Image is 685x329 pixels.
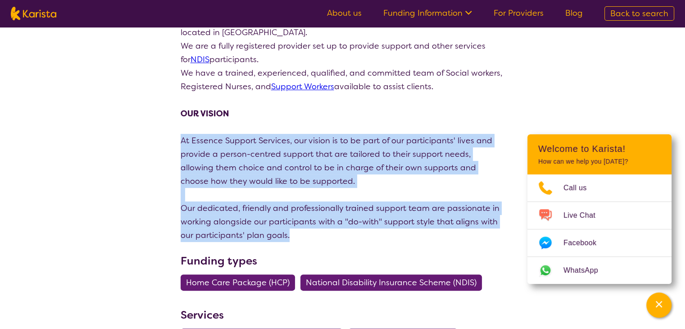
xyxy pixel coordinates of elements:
[494,8,544,18] a: For Providers
[563,181,598,195] span: Call us
[306,274,476,291] span: National Disability Insurance Scheme (NDIS)
[11,7,56,20] img: Karista logo
[565,8,583,18] a: Blog
[538,158,661,165] p: How can we help you [DATE]?
[300,277,487,288] a: National Disability Insurance Scheme (NDIS)
[563,209,606,222] span: Live Chat
[538,143,661,154] h2: Welcome to Karista!
[181,307,505,323] h3: Services
[610,8,668,19] span: Back to search
[181,39,505,66] p: We are a fully registered provider set up to provide support and other services for participants.
[327,8,362,18] a: About us
[563,236,607,250] span: Facebook
[181,201,505,242] p: Our dedicated, friendly and professionally trained support team are passionate in working alongsi...
[646,292,671,318] button: Channel Menu
[191,54,209,65] a: NDIS
[563,264,609,277] span: WhatsApp
[604,6,674,21] a: Back to search
[181,277,300,288] a: Home Care Package (HCP)
[527,134,671,284] div: Channel Menu
[181,134,505,188] p: At Essence Support Services, our vision is to be part of our participants' lives and provide a pe...
[181,253,505,269] h3: Funding types
[181,108,229,119] strong: OUR VISION
[181,66,505,93] p: We have a trained, experienced, qualified, and committed team of Social workers, Registered Nurse...
[383,8,472,18] a: Funding Information
[527,257,671,284] a: Web link opens in a new tab.
[186,274,290,291] span: Home Care Package (HCP)
[271,81,334,92] a: Support Workers
[527,174,671,284] ul: Choose channel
